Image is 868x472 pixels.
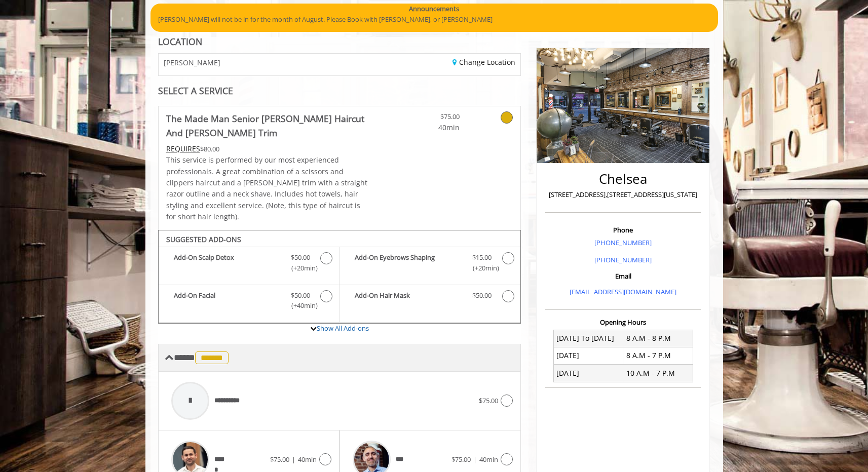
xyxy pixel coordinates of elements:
span: | [292,455,295,464]
h3: Email [548,272,698,280]
b: The Made Man Senior [PERSON_NAME] Haircut And [PERSON_NAME] Trim [166,111,370,140]
span: This service needs some Advance to be paid before we block your appointment [166,144,200,153]
td: [DATE] To [DATE] [553,330,623,347]
b: SUGGESTED ADD-ONS [166,234,241,244]
h3: Phone [548,226,698,233]
td: 10 A.M - 7 P.M [623,365,693,382]
b: Add-On Scalp Detox [174,252,281,273]
a: Show All Add-ons [317,324,369,333]
span: $75.00 [270,455,289,464]
span: (+20min ) [285,263,315,273]
b: LOCATION [158,35,202,48]
h3: Opening Hours [545,319,701,326]
span: [PERSON_NAME] [164,59,220,66]
span: | [473,455,477,464]
td: 8 A.M - 8 P.M [623,330,693,347]
p: This service is performed by our most experienced professionals. A great combination of a scissor... [166,154,370,222]
span: (+20min ) [467,263,497,273]
b: Add-On Hair Mask [355,290,462,302]
span: 40min [479,455,498,464]
label: Add-On Eyebrows Shaping [345,252,515,276]
p: [STREET_ADDRESS],[STREET_ADDRESS][US_STATE] [548,189,698,200]
div: SELECT A SERVICE [158,86,521,96]
td: [DATE] [553,365,623,382]
span: 40min [400,122,460,133]
td: [DATE] [553,347,623,364]
span: $75.00 [451,455,471,464]
a: [PHONE_NUMBER] [594,238,652,247]
a: [EMAIL_ADDRESS][DOMAIN_NAME] [570,287,676,296]
h2: Chelsea [548,172,698,186]
a: [PHONE_NUMBER] [594,255,652,264]
label: Add-On Hair Mask [345,290,515,305]
div: $80.00 [166,143,370,154]
div: The Made Man Senior Barber Haircut And Beard Trim Add-onS [158,230,521,324]
span: (+40min ) [285,300,315,311]
label: Add-On Scalp Detox [164,252,334,276]
span: $50.00 [291,252,310,263]
td: 8 A.M - 7 P.M [623,347,693,364]
b: Add-On Facial [174,290,281,311]
b: Add-On Eyebrows Shaping [355,252,462,273]
label: Add-On Facial [164,290,334,314]
span: $50.00 [472,290,492,301]
p: [PERSON_NAME] will not be in for the month of August. Please Book with [PERSON_NAME], or [PERSON_... [158,14,710,25]
span: $15.00 [472,252,492,263]
a: $75.00 [400,106,460,133]
span: $75.00 [479,396,498,405]
a: Change Location [452,57,515,67]
span: $50.00 [291,290,310,301]
span: 40min [298,455,317,464]
b: Announcements [409,4,459,14]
